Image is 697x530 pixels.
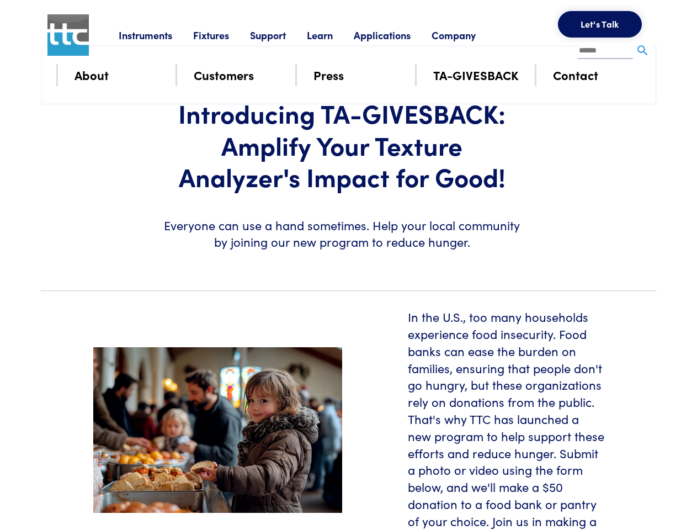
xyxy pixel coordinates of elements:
[432,28,497,42] a: Company
[75,65,109,84] a: About
[250,28,307,42] a: Support
[193,28,250,42] a: Fixtures
[433,65,519,84] a: TA-GIVESBACK
[558,11,642,38] button: Let's Talk
[307,28,354,42] a: Learn
[553,65,598,84] a: Contact
[47,14,89,56] img: ttc_logo_1x1_v1.0.png
[354,28,432,42] a: Applications
[161,97,523,193] h1: Introducing TA-GIVESBACK: Amplify Your Texture Analyzer's Impact for Good!
[161,217,523,251] h6: Everyone can use a hand sometimes. Help your local community by joining our new program to reduce...
[93,347,342,513] img: food-pantry-header.jpeg
[119,28,193,42] a: Instruments
[194,65,254,84] a: Customers
[313,65,344,84] a: Press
